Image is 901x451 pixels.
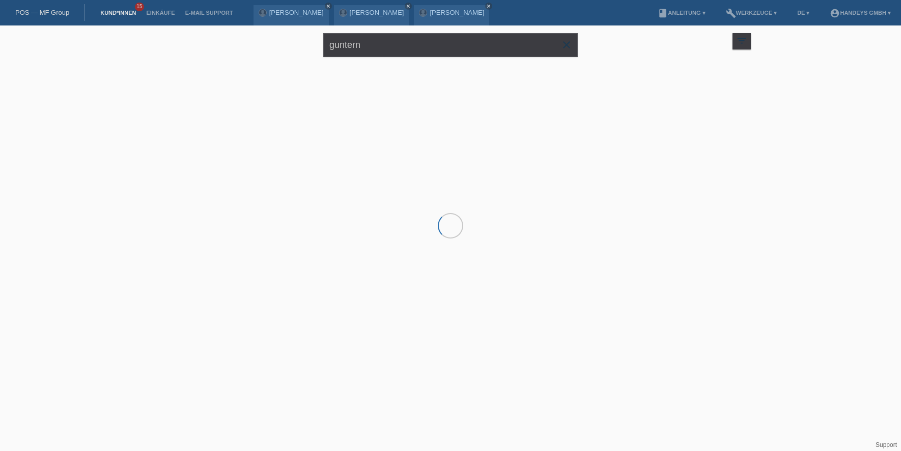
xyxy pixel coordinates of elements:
[95,10,141,16] a: Kund*innen
[180,10,238,16] a: E-Mail Support
[269,9,324,16] a: [PERSON_NAME]
[325,3,332,10] a: close
[405,3,412,10] a: close
[721,10,782,16] a: buildWerkzeuge ▾
[326,4,331,9] i: close
[141,10,180,16] a: Einkäufe
[653,10,710,16] a: bookAnleitung ▾
[350,9,404,16] a: [PERSON_NAME]
[486,4,491,9] i: close
[792,10,814,16] a: DE ▾
[15,9,69,16] a: POS — MF Group
[658,8,668,18] i: book
[830,8,840,18] i: account_circle
[406,4,411,9] i: close
[726,8,736,18] i: build
[825,10,896,16] a: account_circleHandeys GmbH ▾
[876,441,897,448] a: Support
[430,9,484,16] a: [PERSON_NAME]
[736,35,747,46] i: filter_list
[135,3,144,11] span: 15
[485,3,492,10] a: close
[323,33,578,57] input: Suche...
[560,39,573,51] i: close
